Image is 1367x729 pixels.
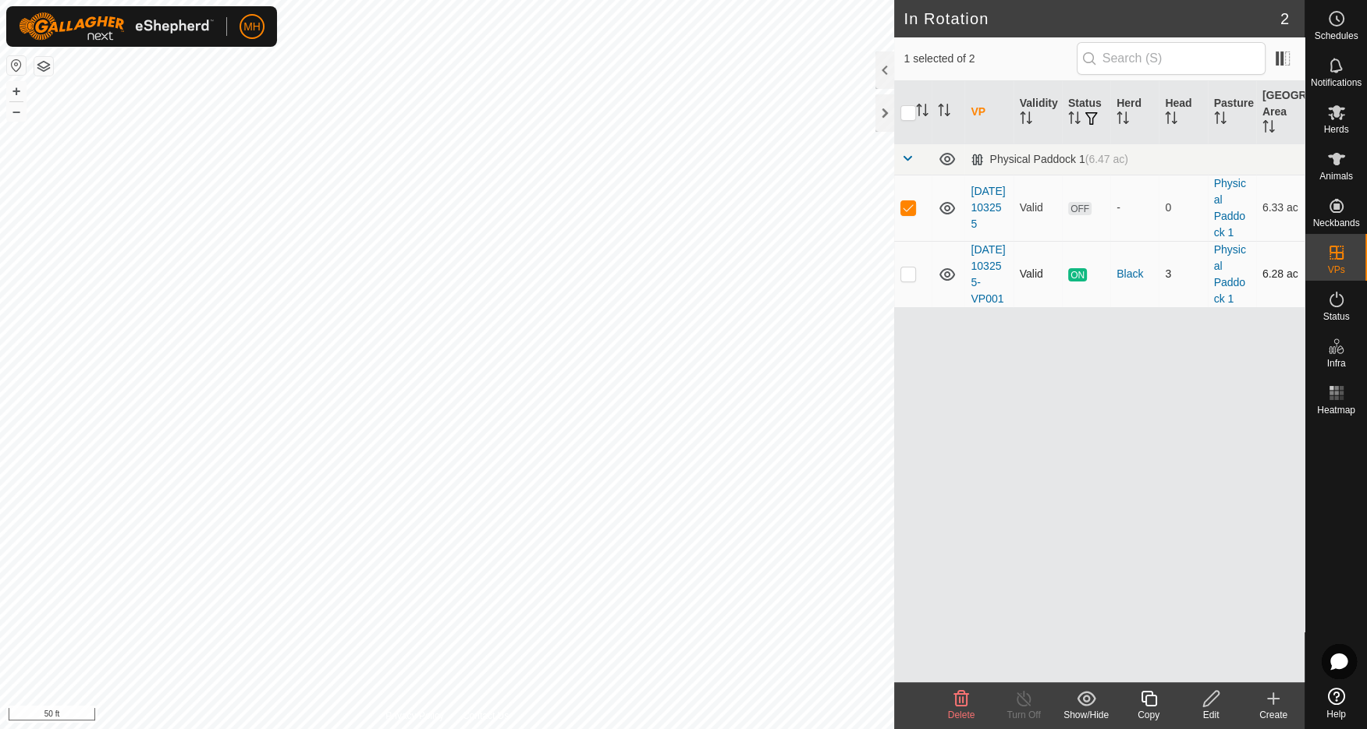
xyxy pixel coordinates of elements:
[1117,200,1152,216] div: -
[1014,175,1062,241] td: Valid
[1280,7,1289,30] span: 2
[1262,122,1275,135] p-sorticon: Activate to sort
[1326,359,1345,368] span: Infra
[916,106,928,119] p-sorticon: Activate to sort
[1317,405,1355,415] span: Heatmap
[904,51,1076,67] span: 1 selected of 2
[1305,681,1367,725] a: Help
[1165,114,1177,126] p-sorticon: Activate to sort
[1256,175,1305,241] td: 6.33 ac
[938,106,950,119] p-sorticon: Activate to sort
[7,102,26,121] button: –
[463,709,509,723] a: Contact Us
[1326,710,1346,719] span: Help
[948,710,975,720] span: Delete
[34,57,53,76] button: Map Layers
[243,19,261,35] span: MH
[1068,268,1087,281] span: ON
[1085,153,1128,165] span: (6.47 ac)
[1077,42,1266,75] input: Search (S)
[1319,172,1353,181] span: Animals
[19,12,214,41] img: Gallagher Logo
[1208,81,1256,144] th: Pasture
[1020,114,1032,126] p-sorticon: Activate to sort
[1068,114,1081,126] p-sorticon: Activate to sort
[1159,175,1207,241] td: 0
[964,81,1013,144] th: VP
[1312,218,1359,228] span: Neckbands
[1117,266,1152,282] div: Black
[971,185,1005,230] a: [DATE] 103255
[385,709,444,723] a: Privacy Policy
[1327,265,1344,274] span: VPs
[1256,241,1305,307] td: 6.28 ac
[1180,708,1242,722] div: Edit
[1055,708,1117,722] div: Show/Hide
[1159,81,1207,144] th: Head
[992,708,1055,722] div: Turn Off
[1323,312,1349,321] span: Status
[1214,243,1246,305] a: Physical Paddock 1
[1117,708,1180,722] div: Copy
[1110,81,1159,144] th: Herd
[1242,708,1305,722] div: Create
[1014,241,1062,307] td: Valid
[904,9,1280,28] h2: In Rotation
[1214,177,1246,239] a: Physical Paddock 1
[1256,81,1305,144] th: [GEOGRAPHIC_DATA] Area
[1117,114,1129,126] p-sorticon: Activate to sort
[7,82,26,101] button: +
[1314,31,1358,41] span: Schedules
[1062,81,1110,144] th: Status
[971,243,1005,305] a: [DATE] 103255-VP001
[7,56,26,75] button: Reset Map
[1159,241,1207,307] td: 3
[1068,202,1092,215] span: OFF
[1214,114,1227,126] p-sorticon: Activate to sort
[1323,125,1348,134] span: Herds
[1311,78,1362,87] span: Notifications
[971,153,1127,166] div: Physical Paddock 1
[1014,81,1062,144] th: Validity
